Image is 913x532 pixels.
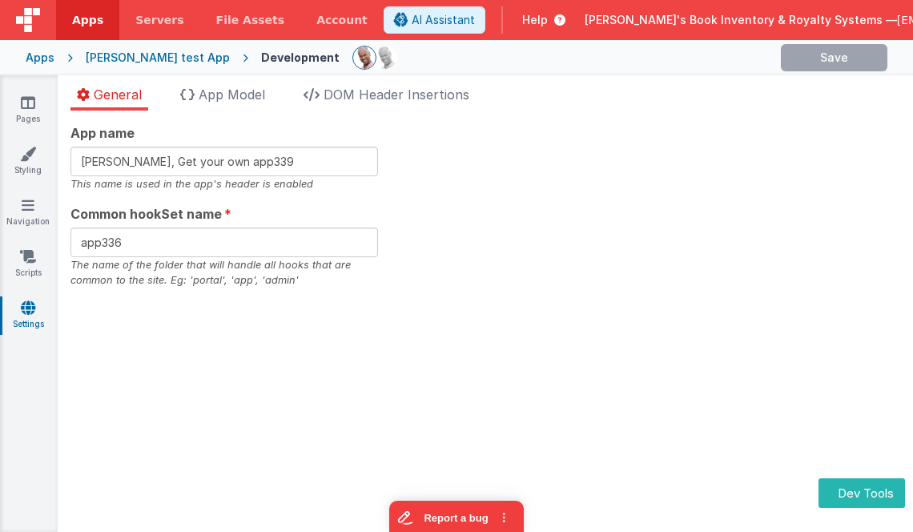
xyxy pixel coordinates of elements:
[353,46,376,69] img: 11ac31fe5dc3d0eff3fbbbf7b26fa6e1
[135,12,183,28] span: Servers
[70,257,378,288] div: The name of the folder that will handle all hooks that are common to the site. Eg: 'portal', 'app...
[94,87,142,103] span: General
[384,6,485,34] button: AI Assistant
[70,123,135,143] span: App name
[261,50,340,66] div: Development
[70,204,222,224] span: Common hookSet name
[86,50,230,66] div: [PERSON_NAME] test App
[818,478,905,508] button: Dev Tools
[26,50,54,66] div: Apps
[199,87,265,103] span: App Model
[72,12,103,28] span: Apps
[412,12,475,28] span: AI Assistant
[70,176,378,191] div: This name is used in the app's header is enabled
[522,12,548,28] span: Help
[374,46,396,69] img: 11ac31fe5dc3d0eff3fbbbf7b26fa6e1
[585,12,897,28] span: [PERSON_NAME]'s Book Inventory & Royalty Systems —
[781,44,887,71] button: Save
[216,12,285,28] span: File Assets
[324,87,469,103] span: DOM Header Insertions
